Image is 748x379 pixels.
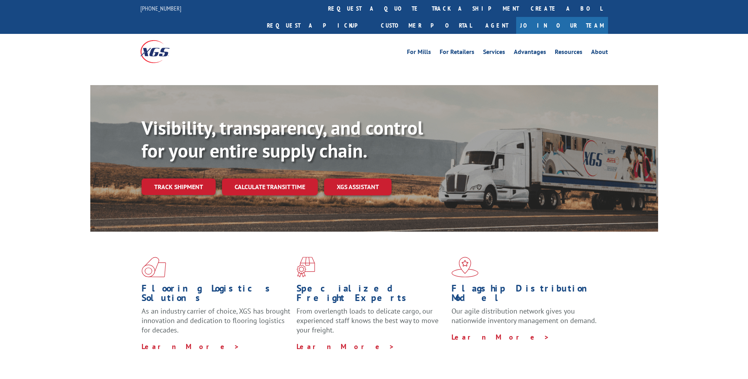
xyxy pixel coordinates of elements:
a: Customer Portal [375,17,478,34]
h1: Flooring Logistics Solutions [142,284,291,307]
img: xgs-icon-flagship-distribution-model-red [451,257,479,277]
a: Calculate transit time [222,178,318,195]
h1: Flagship Distribution Model [451,284,601,307]
b: Visibility, transparency, and control for your entire supply chain. [142,115,423,163]
a: [PHONE_NUMBER] [140,4,181,12]
a: For Mills [407,49,431,58]
a: Agent [478,17,516,34]
a: XGS ASSISTANT [324,178,392,195]
a: Track shipment [142,178,216,195]
a: For Retailers [440,49,474,58]
p: From overlength loads to delicate cargo, our experienced staff knows the best way to move your fr... [297,307,446,342]
a: Request a pickup [261,17,375,34]
a: Advantages [514,49,546,58]
a: Learn More > [297,342,395,351]
a: About [591,49,608,58]
a: Learn More > [142,342,240,351]
a: Join Our Team [516,17,608,34]
span: Our agile distribution network gives you nationwide inventory management on demand. [451,307,597,325]
a: Services [483,49,505,58]
img: xgs-icon-focused-on-flooring-red [297,257,315,277]
h1: Specialized Freight Experts [297,284,446,307]
a: Learn More > [451,333,550,342]
span: As an industry carrier of choice, XGS has brought innovation and dedication to flooring logistics... [142,307,290,334]
img: xgs-icon-total-supply-chain-intelligence-red [142,257,166,277]
a: Resources [555,49,582,58]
